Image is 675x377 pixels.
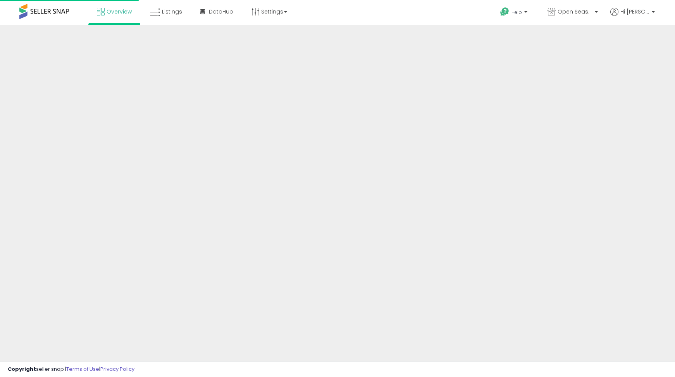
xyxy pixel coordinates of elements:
[620,8,649,15] span: Hi [PERSON_NAME]
[162,8,182,15] span: Listings
[610,8,655,25] a: Hi [PERSON_NAME]
[494,1,535,25] a: Help
[209,8,233,15] span: DataHub
[511,9,522,15] span: Help
[500,7,510,17] i: Get Help
[558,8,592,15] span: Open Seasons
[107,8,132,15] span: Overview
